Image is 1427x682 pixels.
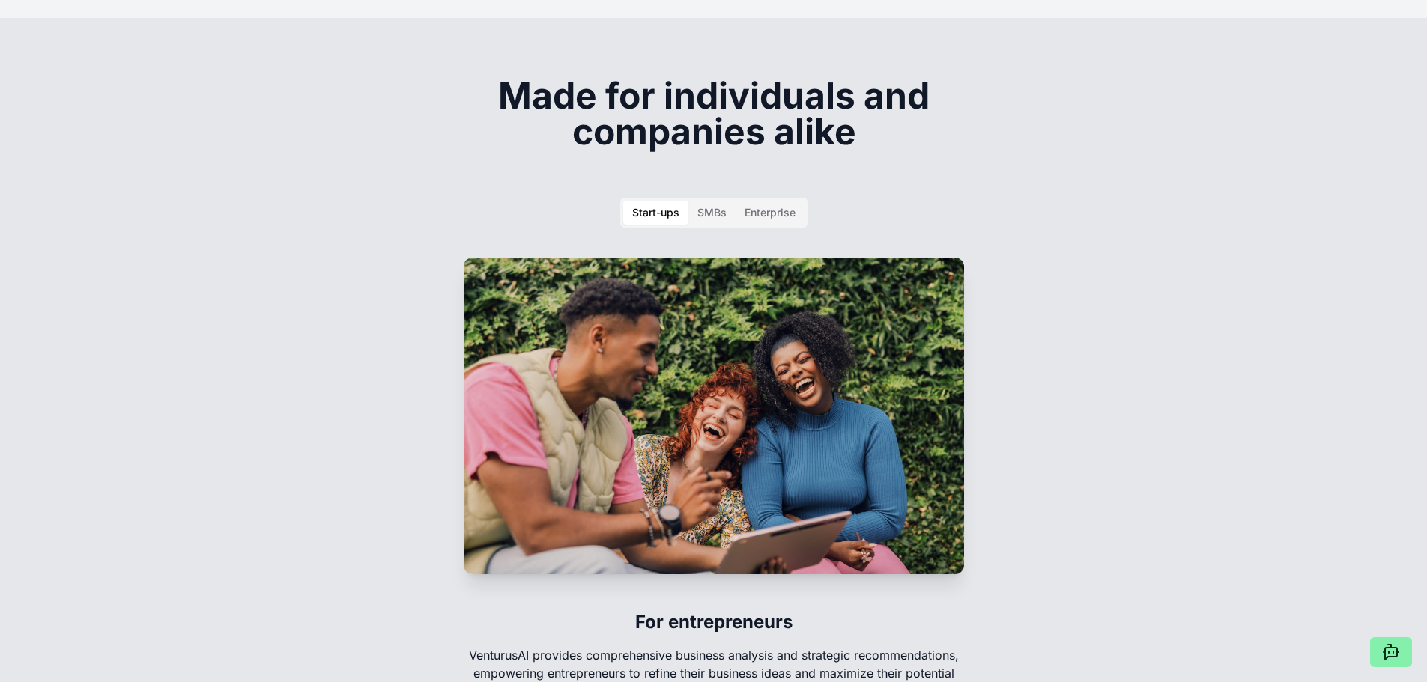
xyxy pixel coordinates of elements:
div: Start-ups [632,205,679,220]
img: For entrepreneurs [464,258,964,574]
h2: Made for individuals and companies alike [426,78,1002,150]
div: Enterprise [745,205,796,220]
h3: For entrepreneurs [464,598,964,646]
div: SMBs [697,205,727,220]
